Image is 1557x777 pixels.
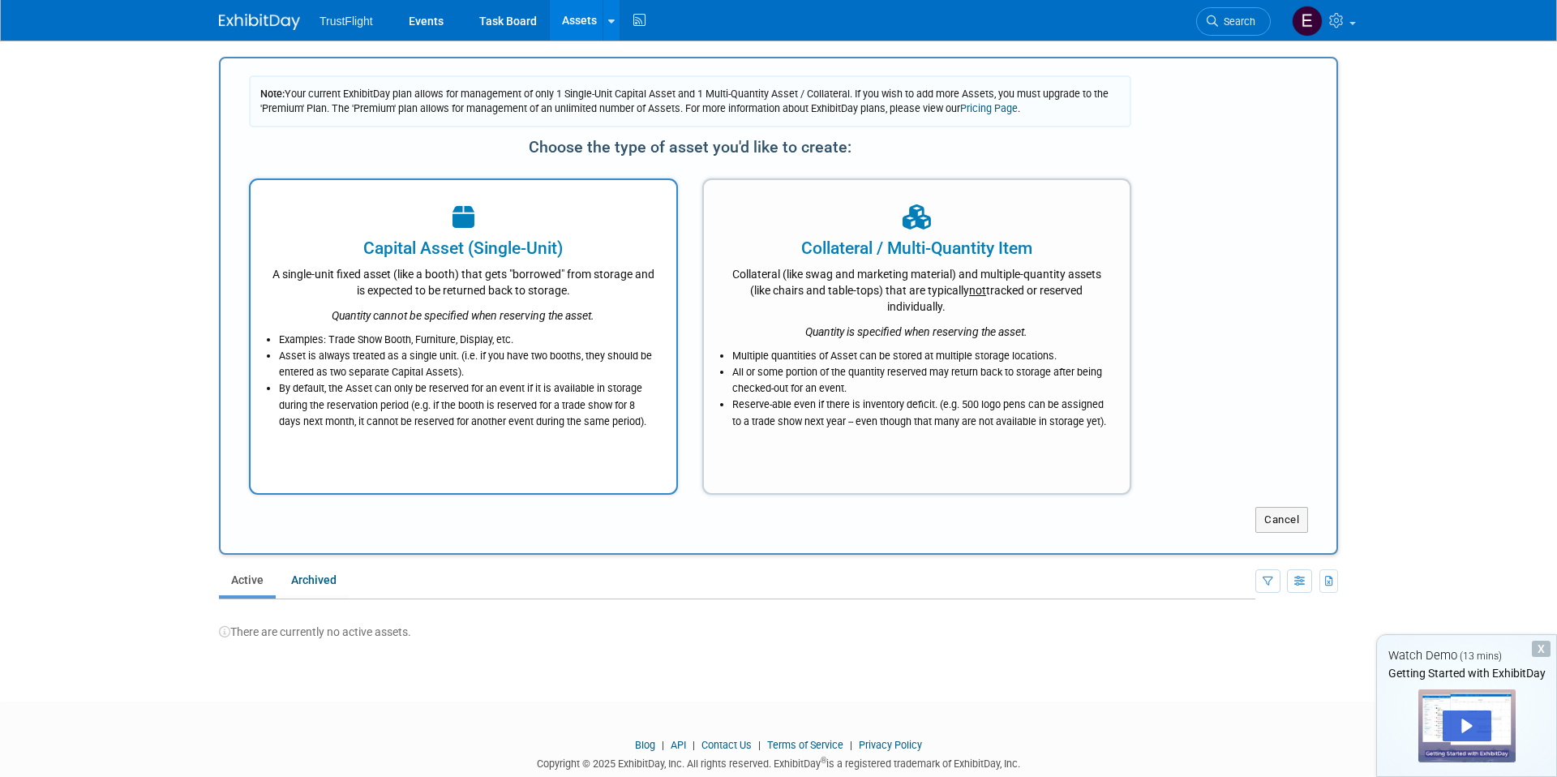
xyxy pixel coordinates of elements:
span: Search [1218,15,1255,28]
span: TrustFlight [320,15,373,28]
a: Pricing Page [960,102,1018,114]
div: Dismiss [1532,641,1551,657]
li: Multiple quantities of Asset can be stored at multiple storage locations. [732,348,1109,364]
span: | [754,739,765,751]
span: (13 mins) [1460,650,1502,662]
span: not [969,284,986,297]
li: All or some portion of the quantity reserved may return back to storage after being checked-out f... [732,364,1109,397]
div: Choose the type of asset you'd like to create: [249,131,1131,162]
div: There are currently no active assets. [219,607,1338,640]
a: Contact Us [701,739,752,751]
div: Watch Demo [1377,647,1556,664]
a: Blog [635,739,655,751]
i: Quantity cannot be specified when reserving the asset. [332,309,594,322]
li: Examples: Trade Show Booth, Furniture, Display, etc. [279,332,656,348]
a: Privacy Policy [859,739,922,751]
div: Collateral (like swag and marketing material) and multiple-quantity assets (like chairs and table... [724,260,1109,315]
button: Cancel [1255,507,1308,533]
div: Play [1443,710,1491,741]
sup: ® [821,756,826,765]
div: A single-unit fixed asset (like a booth) that gets "borrowed" from storage and is expected to be ... [271,260,656,298]
li: By default, the Asset can only be reserved for an event if it is available in storage during the ... [279,380,656,429]
a: API [671,739,686,751]
span: Your current ExhibitDay plan allows for management of only 1 Single-Unit Capital Asset and 1 Mult... [260,88,1109,114]
a: Search [1196,7,1271,36]
i: Quantity is specified when reserving the asset. [805,325,1027,338]
img: Emma Ryan [1292,6,1323,36]
li: Reserve-able even if there is inventory deficit. (e.g. 500 logo pens can be assigned to a trade s... [732,397,1109,429]
span: Note: [260,88,285,100]
a: Terms of Service [767,739,843,751]
div: Getting Started with ExhibitDay [1377,665,1556,681]
div: Capital Asset (Single-Unit) [271,236,656,260]
a: Active [219,565,276,595]
span: | [658,739,668,751]
div: Collateral / Multi-Quantity Item [724,236,1109,260]
li: Asset is always treated as a single unit. (i.e. if you have two booths, they should be entered as... [279,348,656,380]
a: Archived [279,565,349,595]
img: ExhibitDay [219,14,300,30]
span: | [688,739,699,751]
span: | [846,739,856,751]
